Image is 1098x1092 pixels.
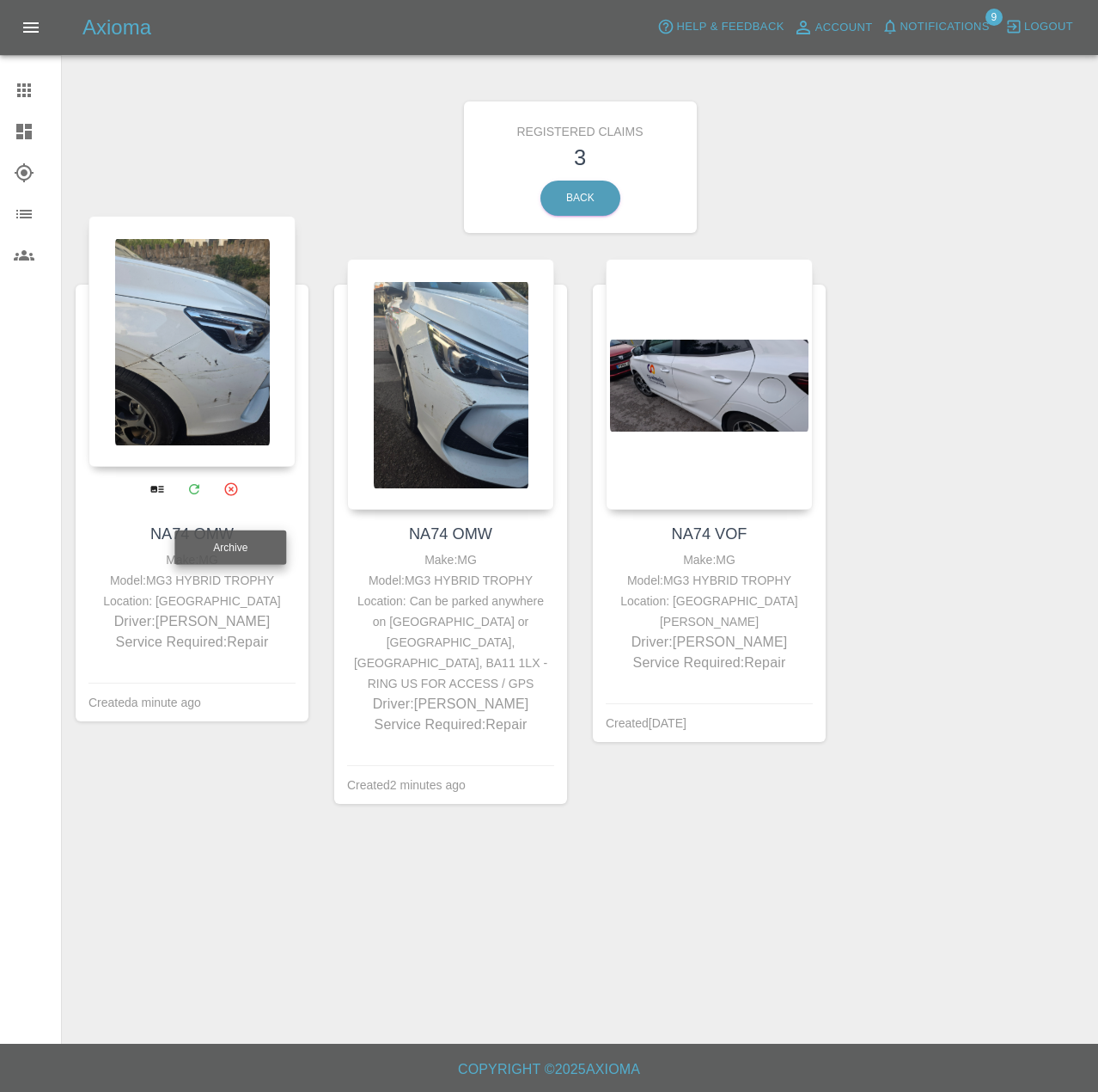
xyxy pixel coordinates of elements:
[672,525,747,543] a: NA74 VOF
[610,653,808,673] p: Service Required: Repair
[351,549,550,570] div: Make: MG
[985,9,1003,26] span: 9
[789,14,877,41] a: Account
[477,141,684,174] h3: 3
[93,611,291,632] p: Driver: [PERSON_NAME]
[351,694,550,715] p: Driver: [PERSON_NAME]
[606,713,686,733] div: Created [DATE]
[351,591,550,694] div: Location: Can be parked anywhere on [GEOGRAPHIC_DATA] or [GEOGRAPHIC_DATA], [GEOGRAPHIC_DATA], BA...
[213,471,248,506] button: Archive
[93,570,291,591] div: Model: MG3 HYBRID TROPHY
[676,17,784,37] span: Help & Feedback
[610,632,808,653] p: Driver: [PERSON_NAME]
[1001,14,1077,40] button: Logout
[93,632,291,653] p: Service Required: Repair
[14,1058,1084,1082] h6: Copyright © 2025 Axioma
[93,591,291,611] div: Location: [GEOGRAPHIC_DATA]
[1024,17,1073,37] span: Logout
[351,715,550,735] p: Service Required: Repair
[877,14,994,40] button: Notifications
[610,591,808,632] div: Location: [GEOGRAPHIC_DATA][PERSON_NAME]
[174,531,286,565] div: Archive
[139,471,174,506] a: View
[610,549,808,570] div: Make: MG
[815,18,873,38] span: Account
[900,17,990,37] span: Notifications
[653,14,788,40] button: Help & Feedback
[540,181,620,216] a: Back
[409,525,492,543] a: NA74 OMW
[150,525,234,543] a: NA74 OMW
[610,570,808,591] div: Model: MG3 HYBRID TROPHY
[347,775,466,795] div: Created 2 minutes ago
[351,570,550,591] div: Model: MG3 HYBRID TROPHY
[176,471,211,506] a: Modify
[88,692,201,713] div: Created a minute ago
[82,14,151,41] h5: Axioma
[10,7,52,48] button: Open drawer
[477,114,684,141] h6: Registered Claims
[93,549,291,570] div: Make: MG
